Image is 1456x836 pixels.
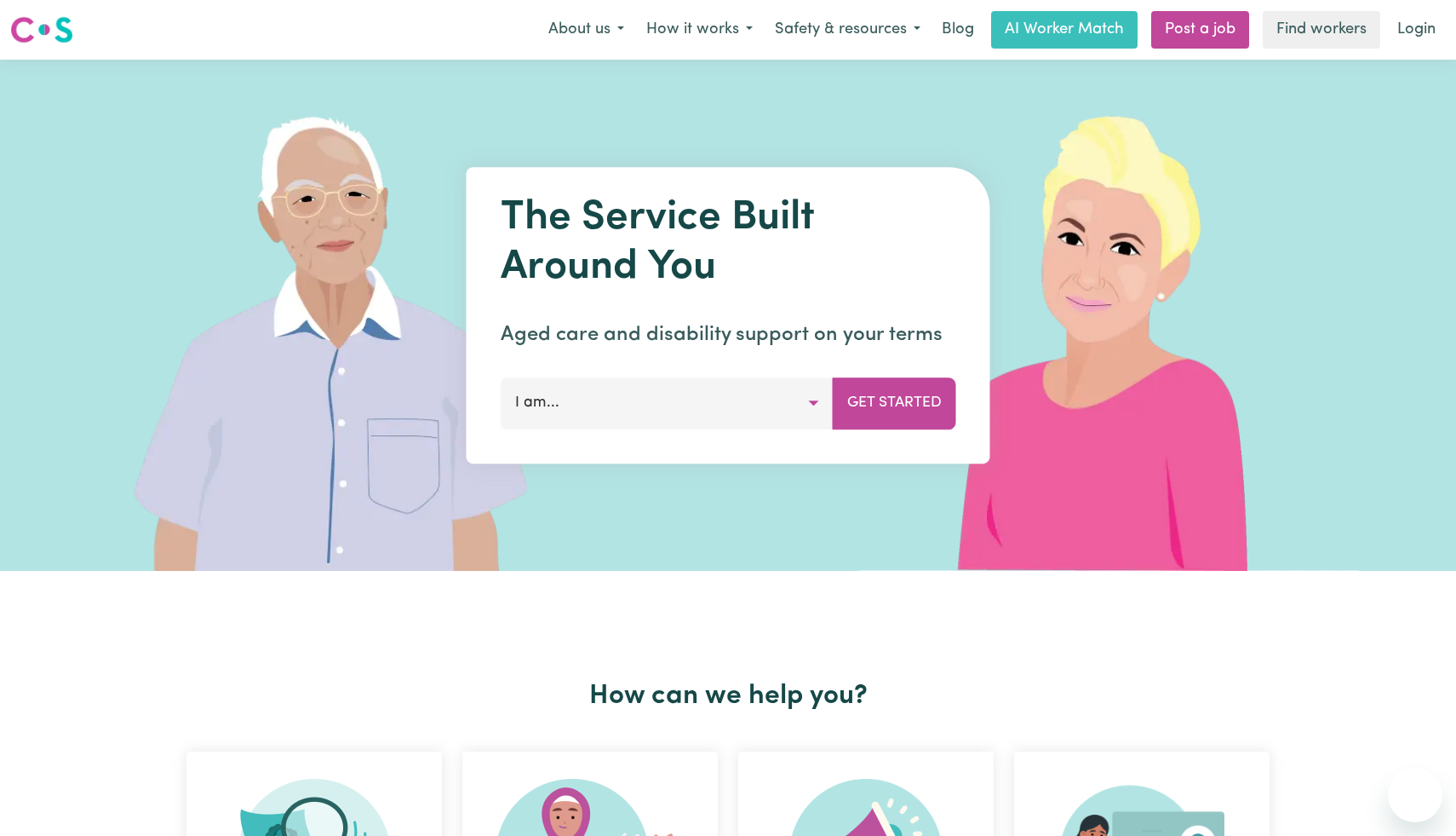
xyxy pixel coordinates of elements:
[1387,11,1446,49] a: Login
[764,12,931,48] button: Safety & resources
[833,378,956,429] button: Get Started
[537,12,635,48] button: About us
[501,378,834,429] button: I am...
[501,194,956,292] h1: The Service Built Around You
[10,14,73,45] img: Careseekers logo
[635,12,764,48] button: How it works
[931,11,984,49] a: Blog
[991,11,1138,49] a: AI Worker Match
[1388,768,1442,822] iframe: Button to launch messaging window
[1263,11,1380,49] a: Find workers
[501,320,956,350] p: Aged care and disability support on your terms
[10,10,73,49] a: Careseekers logo
[176,680,1280,712] h2: How can we help you?
[1151,11,1249,49] a: Post a job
